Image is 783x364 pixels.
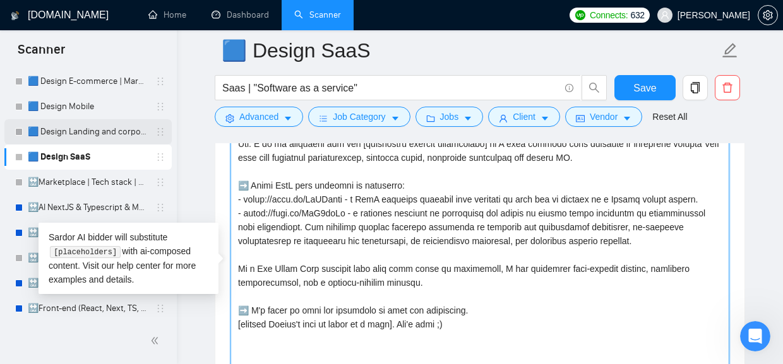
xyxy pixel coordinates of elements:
img: Profile image for Mariia [26,65,46,85]
img: Profile image for Mariia [36,7,56,27]
span: caret-down [391,114,400,123]
a: 🔛Saas | Tech stack | Outstaff [28,220,148,245]
button: search [582,75,607,100]
a: 🔛Marketplace | Tech stack | Outstaff [28,170,148,195]
a: homeHome [148,9,186,20]
div: Profile image for MariiaMariiaиз [DOMAIN_NAME]Earn Free GigRadar Credits - Just by Sharing Your S... [10,49,242,164]
span: holder [155,177,165,187]
span: holder [155,152,165,162]
span: Client [513,110,535,124]
span: caret-down [541,114,549,123]
button: go back [8,5,32,29]
span: Advanced [239,110,278,124]
a: dashboardDashboard [212,9,269,20]
div: 💬 [26,95,227,120]
span: holder [155,76,165,86]
span: Mariia [56,70,81,79]
a: 🟦 Design Landing and corporate [28,119,148,144]
a: 🟦 Design SaaS [28,144,148,170]
span: edit [722,42,738,59]
a: 🟦 Design Mobile [28,94,148,119]
span: holder [155,303,165,314]
span: idcard [576,114,585,123]
button: barsJob Categorycaret-down [308,107,410,127]
a: Reset All [652,110,687,124]
span: search [582,82,606,93]
button: Средство выбора GIF-файла [60,267,70,277]
button: Средство выбора эмодзи [40,267,50,278]
a: help center [117,261,160,271]
a: setting [758,10,778,20]
span: из [DOMAIN_NAME] [81,70,162,79]
span: setting [225,114,234,123]
span: holder [155,127,165,137]
span: info-circle [565,84,573,92]
button: idcardVendorcaret-down [565,107,642,127]
div: Sardor AI bidder will substitute with ai-composed content. Visit our for more examples and details. [39,223,218,294]
button: settingAdvancedcaret-down [215,107,303,127]
span: holder [155,203,165,213]
button: Главная [198,5,222,29]
button: delete [715,75,740,100]
div: Mariia говорит… [10,49,242,179]
button: copy [683,75,708,100]
button: Save [614,75,676,100]
span: bars [319,114,328,123]
a: searchScanner [294,9,341,20]
code: [placeholders] [50,246,120,259]
input: Scanner name... [222,35,719,66]
div: Закрыть [222,5,244,28]
textarea: Ваше сообщение... [11,241,242,262]
a: 🔛Front-end (React, Next, TS, UI libr) | Outstaff [28,296,148,321]
span: Vendor [590,110,618,124]
span: Connects: [590,8,628,22]
button: userClientcaret-down [488,107,560,127]
a: 🔛React Native | Outstaff [28,245,148,271]
a: 🔛Full stack | Outstaff [28,271,148,296]
span: 632 [630,8,644,22]
span: setting [758,10,777,20]
button: setting [758,5,778,25]
span: delete [715,82,739,93]
button: folderJobscaret-down [415,107,484,127]
span: caret-down [463,114,472,123]
button: Start recording [80,267,90,277]
span: double-left [150,334,163,347]
iframe: Intercom live chat [740,321,770,351]
span: caret-down [623,114,631,123]
span: Jobs [440,110,459,124]
b: Earn Free GigRadar Credits - Just by Sharing Your Story! [26,96,205,119]
span: holder [155,102,165,112]
span: copy [683,82,707,93]
a: 🟦 Design E-commerce | Marketplace [28,69,148,94]
input: Search Freelance Jobs... [222,80,559,96]
button: Добавить вложение [20,267,30,277]
span: caret-down [284,114,292,123]
span: Job Category [333,110,385,124]
span: folder [426,114,435,123]
span: user [660,11,669,20]
span: Save [633,80,656,96]
span: user [499,114,508,123]
img: logo [11,6,20,26]
img: upwork-logo.png [575,10,585,20]
a: 🔛AI NextJS & Typescript & MUI & Tailwind | Outstaff [28,195,148,220]
h1: Mariia [61,6,92,16]
button: Отправить сообщение… [217,262,237,283]
span: Scanner [8,40,75,67]
p: Был в сети 30 мин назад [61,16,169,28]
